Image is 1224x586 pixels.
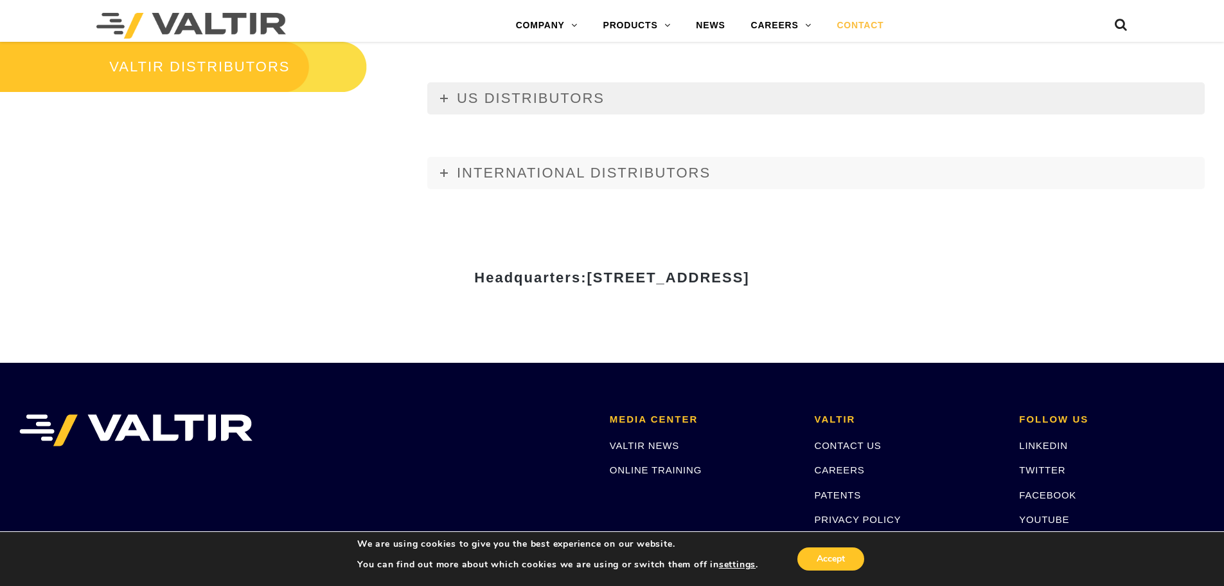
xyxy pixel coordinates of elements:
button: Accept [797,547,864,571]
p: We are using cookies to give you the best experience on our website. [357,538,758,550]
a: FACEBOOK [1019,490,1076,500]
img: Valtir [96,13,286,39]
a: PRIVACY POLICY [815,514,901,525]
img: VALTIR [19,414,253,446]
span: US DISTRIBUTORS [457,90,605,106]
a: CONTACT [824,13,896,39]
p: You can find out more about which cookies we are using or switch them off in . [357,559,758,571]
a: US DISTRIBUTORS [427,82,1205,114]
a: ONLINE TRAINING [610,464,702,475]
a: PATENTS [815,490,862,500]
a: INTERNATIONAL DISTRIBUTORS [427,157,1205,189]
a: TWITTER [1019,464,1065,475]
h2: VALTIR [815,414,1000,425]
span: INTERNATIONAL DISTRIBUTORS [457,165,711,181]
a: YOUTUBE [1019,514,1069,525]
a: VALTIR NEWS [610,440,679,451]
a: PRODUCTS [590,13,684,39]
strong: Headquarters: [474,270,749,286]
span: [STREET_ADDRESS] [587,270,749,286]
a: LINKEDIN [1019,440,1068,451]
a: CAREERS [738,13,824,39]
a: CONTACT US [815,440,882,451]
a: NEWS [683,13,738,39]
h2: FOLLOW US [1019,414,1205,425]
a: COMPANY [503,13,590,39]
button: settings [719,559,756,571]
a: CAREERS [815,464,865,475]
h2: MEDIA CENTER [610,414,795,425]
